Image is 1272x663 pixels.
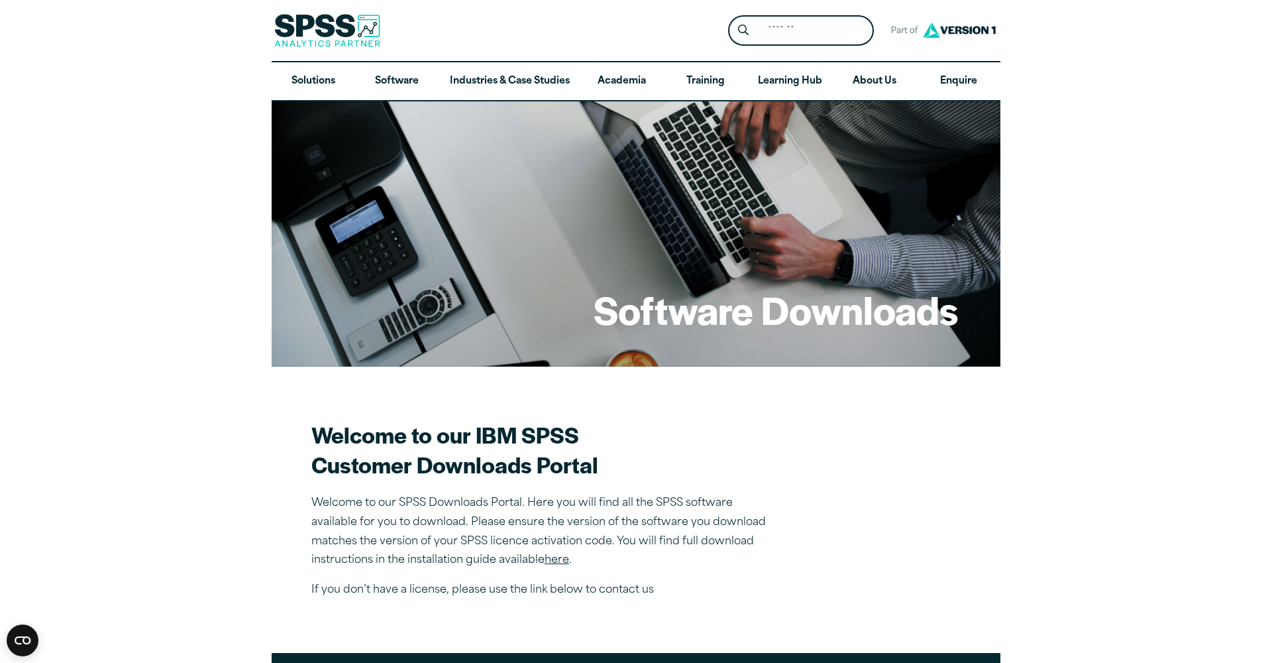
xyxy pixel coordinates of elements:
a: Training [664,62,747,101]
h1: Software Downloads [594,284,958,335]
img: SPSS Analytics Partner [274,14,380,47]
p: If you don’t have a license, please use the link below to contact us [311,581,775,600]
a: Industries & Case Studies [439,62,580,101]
a: Solutions [272,62,355,101]
button: Open CMP widget [7,625,38,656]
p: Welcome to our SPSS Downloads Portal. Here you will find all the SPSS software available for you ... [311,494,775,570]
button: Search magnifying glass icon [731,19,756,43]
a: Enquire [917,62,1000,101]
svg: Search magnifying glass icon [738,25,749,36]
img: Version1 Logo [920,18,999,42]
a: Software [355,62,439,101]
span: Part of [884,22,920,41]
a: Academia [580,62,664,101]
a: About Us [833,62,916,101]
a: Learning Hub [747,62,833,101]
h2: Welcome to our IBM SPSS Customer Downloads Portal [311,420,775,479]
nav: Desktop version of site main menu [272,62,1000,101]
a: here [545,555,569,566]
form: Site Header Search Form [728,15,874,46]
